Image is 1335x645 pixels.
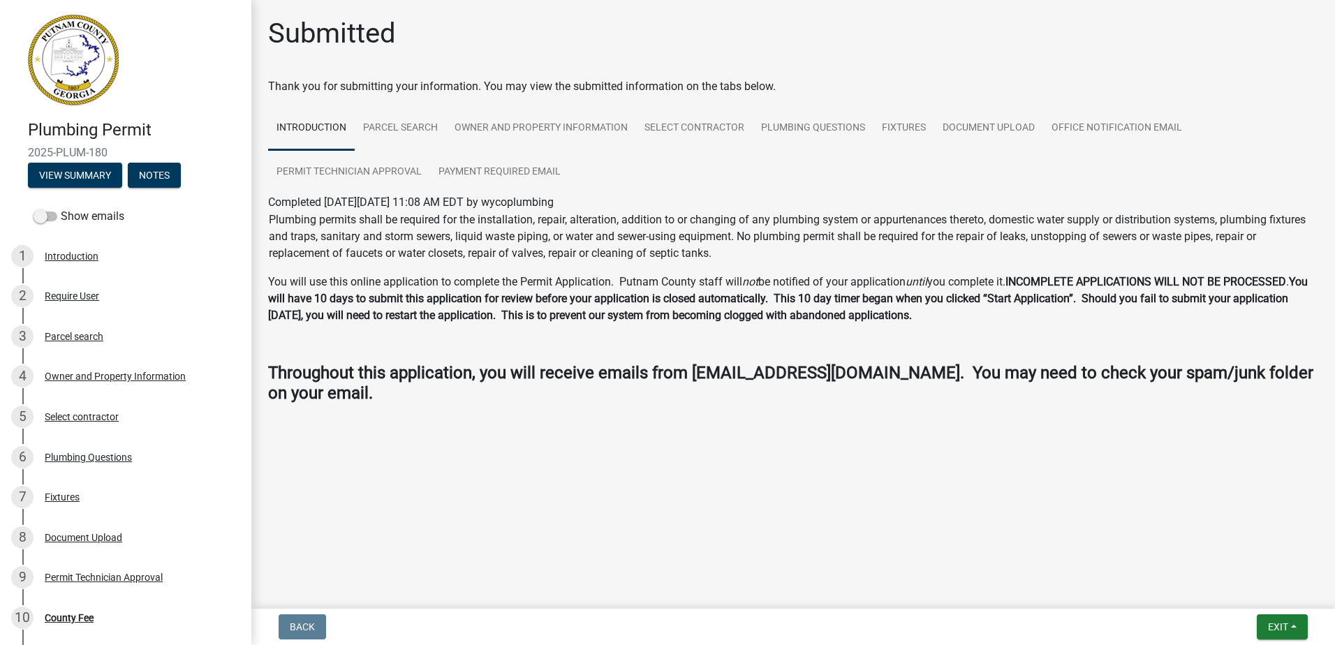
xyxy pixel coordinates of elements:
i: until [906,275,927,288]
a: Introduction [268,106,355,151]
div: Thank you for submitting your information. You may view the submitted information on the tabs below. [268,78,1318,95]
div: 9 [11,566,34,588]
div: 8 [11,526,34,549]
button: View Summary [28,163,122,188]
div: 6 [11,446,34,468]
div: Plumbing Questions [45,452,132,462]
a: Plumbing Questions [753,106,873,151]
div: 10 [11,607,34,629]
a: Owner and Property Information [446,106,636,151]
h4: Plumbing Permit [28,120,240,140]
div: Document Upload [45,533,122,542]
strong: INCOMPLETE APPLICATIONS WILL NOT BE PROCESSED [1005,275,1286,288]
div: 4 [11,365,34,387]
a: Permit Technician Approval [268,150,430,195]
h1: Submitted [268,17,396,50]
div: County Fee [45,613,94,623]
img: Putnam County, Georgia [28,15,119,105]
div: 1 [11,245,34,267]
span: Back [290,621,315,632]
a: Parcel search [355,106,446,151]
div: Require User [45,291,99,301]
a: Payment Required Email [430,150,569,195]
div: Parcel search [45,332,103,341]
div: 3 [11,325,34,348]
span: Completed [DATE][DATE] 11:08 AM EDT by wycoplumbing [268,195,554,209]
span: Exit [1268,621,1288,632]
a: Document Upload [934,106,1043,151]
div: 5 [11,406,34,428]
div: Permit Technician Approval [45,572,163,582]
i: not [742,275,758,288]
div: Owner and Property Information [45,371,186,381]
a: Office Notification Email [1043,106,1190,151]
button: Back [279,614,326,639]
strong: You will have 10 days to submit this application for review before your application is closed aut... [268,275,1308,322]
div: 7 [11,486,34,508]
wm-modal-confirm: Notes [128,170,181,181]
div: Select contractor [45,412,119,422]
div: Introduction [45,251,98,261]
div: Fixtures [45,492,80,502]
div: 2 [11,285,34,307]
strong: Throughout this application, you will receive emails from [EMAIL_ADDRESS][DOMAIN_NAME]. You may n... [268,363,1313,403]
button: Notes [128,163,181,188]
p: You will use this online application to complete the Permit Application. Putnam County staff will... [268,274,1318,324]
label: Show emails [34,208,124,225]
td: Plumbing permits shall be required for the installation, repair, alteration, addition to or chang... [268,211,1318,262]
button: Exit [1257,614,1308,639]
wm-modal-confirm: Summary [28,170,122,181]
a: Fixtures [873,106,934,151]
span: 2025-PLUM-180 [28,146,223,159]
a: Select contractor [636,106,753,151]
